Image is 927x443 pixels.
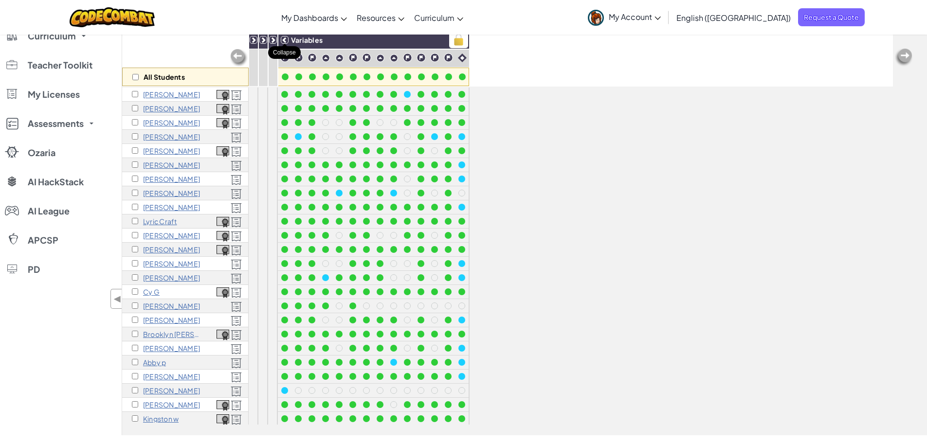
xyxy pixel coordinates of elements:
img: IconPracticeLevel.svg [335,54,344,62]
p: Dalton Sweat [143,372,200,380]
img: IconChallengeLevel.svg [403,53,412,62]
img: Licensed [231,386,242,397]
img: Licensed [231,231,242,242]
a: View Course Completion Certificate [217,399,229,410]
img: IconChallengeLevel.svg [430,53,439,62]
span: AI League [28,207,70,215]
img: Licensed [231,175,242,185]
p: Williem Balentine [143,133,200,141]
img: Licensed [231,245,242,256]
span: My Dashboards [281,13,338,23]
img: Licensed [231,287,242,298]
p: Abby p [143,358,166,366]
img: certificate-icon.png [217,104,229,115]
img: certificate-icon.png [217,146,229,157]
p: Lyric Craft [143,217,177,225]
img: Licensed [231,358,242,369]
img: Arrow_Left_Inactive.png [894,48,913,67]
span: ◀ [113,292,122,306]
p: Braelynn Brewer [143,161,200,169]
p: rylee C [143,175,200,183]
img: Licensed [231,259,242,270]
span: Assessments [28,119,84,128]
img: Licensed [231,217,242,228]
img: Licensed [231,344,242,354]
p: Michael Alexander [143,90,200,98]
img: IconPracticeLevel.svg [376,54,384,62]
img: Licensed [231,203,242,213]
p: Gabriel Earnest [143,260,200,267]
a: View Course Completion Certificate [217,286,229,297]
span: Curriculum [414,13,454,23]
img: Licensed [231,316,242,326]
img: avatar [588,10,604,26]
span: English ([GEOGRAPHIC_DATA]) [676,13,791,23]
img: certificate-icon.png [217,90,229,101]
img: Licensed [231,400,242,411]
a: View Course Completion Certificate [217,215,229,227]
img: certificate-icon.png [217,414,229,425]
p: Gabriel Dayberry [143,231,200,239]
a: Request a Quote [798,8,865,26]
img: Licensed [231,414,242,425]
img: Licensed [231,132,242,143]
p: Evan Boldt [143,147,200,155]
p: Brooklyn McCluskey [143,330,204,338]
p: AshLynn Engles [143,274,200,282]
a: View Course Completion Certificate [217,103,229,114]
a: English ([GEOGRAPHIC_DATA]) [672,4,796,31]
span: Variables [291,35,323,44]
a: View Course Completion Certificate [217,145,229,156]
img: Arrow_Left_Inactive.png [229,48,249,68]
img: IconChallengeLevel.svg [444,53,453,62]
img: IconChallengeLevel.svg [362,53,371,62]
img: certificate-icon.png [217,330,229,340]
span: Curriculum [28,32,76,40]
a: View Course Completion Certificate [217,328,229,339]
img: certificate-icon.png [217,400,229,411]
img: IconPracticeLevel.svg [322,54,330,62]
img: IconPracticeLevel.svg [390,54,398,62]
p: Taylor Canard [143,189,200,197]
p: William Turner [143,401,200,408]
p: Adrian Bailey [143,119,200,126]
a: Resources [352,4,409,31]
img: Licensed [231,104,242,115]
img: certificate-icon.png [217,245,229,256]
a: My Dashboards [276,4,352,31]
img: Licensed [231,273,242,284]
img: Licensed [231,146,242,157]
img: Licensed [231,189,242,199]
p: Joshua McDaniel [143,344,200,352]
img: certificate-icon.png [217,231,229,242]
p: Jessalyn Duncan [143,246,200,253]
p: Jasper B [143,105,200,112]
p: Kingston w [143,415,179,423]
img: CodeCombat logo [70,7,155,27]
p: Zoey Tharp [143,387,200,394]
img: Licensed [231,372,242,383]
img: IconChallengeLevel.svg [348,53,358,62]
span: My Licenses [28,90,80,99]
img: IconChallengeLevel.svg [417,53,426,62]
img: Licensed [231,330,242,340]
img: Licensed [231,118,242,129]
img: certificate-icon.png [217,118,229,129]
a: View Course Completion Certificate [217,117,229,128]
p: Isabella I [143,316,200,324]
img: IconChallengeLevel.svg [308,53,317,62]
img: Licensed [231,90,242,101]
p: Madelyn Condrey [143,203,200,211]
div: Collapse [268,46,301,59]
p: All Students [144,73,185,81]
img: Licensed [231,160,242,171]
a: View Course Completion Certificate [217,413,229,424]
span: Resources [357,13,396,23]
span: My Account [609,12,661,22]
img: IconIntro.svg [458,53,467,62]
a: View Course Completion Certificate [217,89,229,100]
img: IconLock.svg [450,33,467,47]
a: View Course Completion Certificate [217,230,229,241]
